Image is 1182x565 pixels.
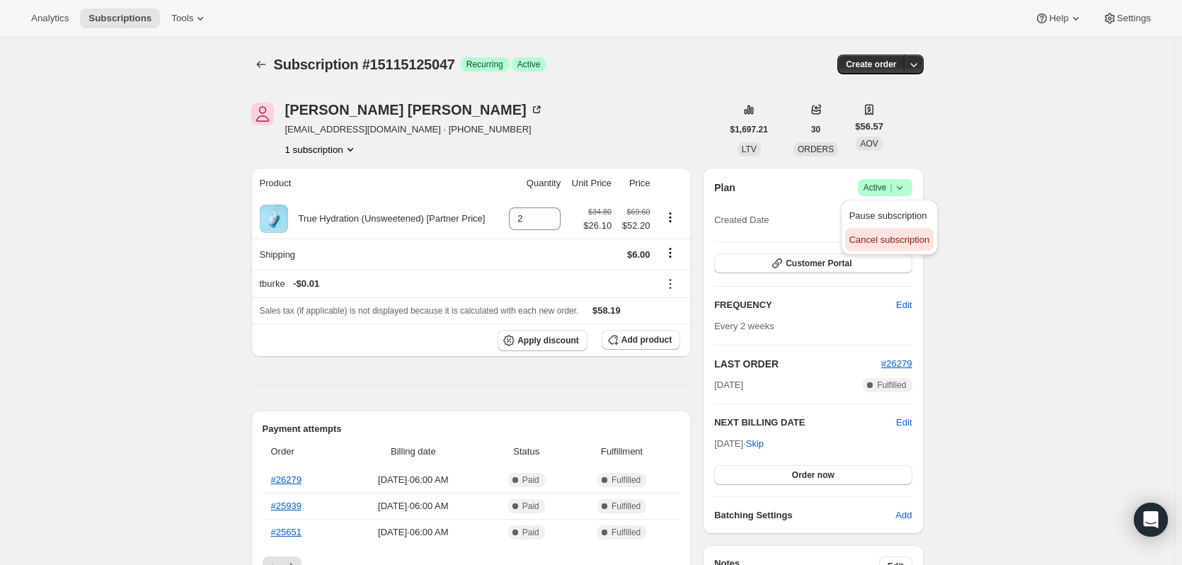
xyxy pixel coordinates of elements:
[616,168,654,199] th: Price
[466,59,503,70] span: Recurring
[888,294,920,316] button: Edit
[588,207,612,216] small: $34.80
[293,277,319,291] span: - $0.01
[163,8,216,28] button: Tools
[345,473,481,487] span: [DATE] · 06:00 AM
[860,139,878,149] span: AOV
[659,210,682,225] button: Product actions
[863,181,907,195] span: Active
[626,207,650,216] small: $69.60
[714,416,896,430] h2: NEXT BILLING DATE
[714,508,895,523] h6: Batching Settings
[345,525,481,540] span: [DATE] · 06:00 AM
[271,501,302,511] a: #25939
[612,527,641,538] span: Fulfilled
[288,212,486,226] div: True Hydration (Unsweetened) [Partner Price]
[714,378,743,392] span: [DATE]
[746,437,764,451] span: Skip
[88,13,151,24] span: Subscriptions
[572,445,672,459] span: Fulfillment
[845,204,934,227] button: Pause subscription
[23,8,77,28] button: Analytics
[489,445,563,459] span: Status
[1117,13,1151,24] span: Settings
[612,474,641,486] span: Fulfilled
[845,228,934,251] button: Cancel subscription
[846,59,896,70] span: Create order
[714,298,896,312] h2: FREQUENCY
[627,249,650,260] span: $6.00
[522,474,539,486] span: Paid
[714,357,881,371] h2: LAST ORDER
[498,330,587,351] button: Apply discount
[260,277,650,291] div: tburke
[583,219,612,233] span: $26.10
[887,504,920,527] button: Add
[251,55,271,74] button: Subscriptions
[714,253,912,273] button: Customer Portal
[849,234,929,245] span: Cancel subscription
[811,124,820,135] span: 30
[612,501,641,512] span: Fulfilled
[502,168,565,199] th: Quantity
[895,508,912,523] span: Add
[803,120,829,139] button: 30
[592,305,621,316] span: $58.19
[730,124,768,135] span: $1,697.21
[263,436,342,467] th: Order
[345,445,481,459] span: Billing date
[271,474,302,485] a: #26279
[1049,13,1068,24] span: Help
[714,181,735,195] h2: Plan
[260,306,579,316] span: Sales tax (if applicable) is not displayed because it is calculated with each new order.
[285,122,544,137] span: [EMAIL_ADDRESS][DOMAIN_NAME] · [PHONE_NUMBER]
[786,258,851,269] span: Customer Portal
[1094,8,1159,28] button: Settings
[274,57,455,72] span: Subscription #15115125047
[837,55,905,74] button: Create order
[602,330,680,350] button: Add product
[714,438,764,449] span: [DATE] ·
[285,103,544,117] div: [PERSON_NAME] [PERSON_NAME]
[565,168,616,199] th: Unit Price
[517,335,579,346] span: Apply discount
[738,433,772,455] button: Skip
[1026,8,1091,28] button: Help
[251,103,274,125] span: Jeff Kling
[855,120,883,134] span: $56.57
[171,13,193,24] span: Tools
[80,8,160,28] button: Subscriptions
[1134,503,1168,537] div: Open Intercom Messenger
[881,357,912,371] button: #26279
[849,210,927,221] span: Pause subscription
[621,334,672,346] span: Add product
[881,358,912,369] a: #26279
[896,416,912,430] button: Edit
[285,142,357,156] button: Product actions
[877,379,906,391] span: Fulfilled
[742,144,757,154] span: LTV
[714,321,774,331] span: Every 2 weeks
[798,144,834,154] span: ORDERS
[517,59,541,70] span: Active
[251,168,502,199] th: Product
[620,219,650,233] span: $52.20
[345,499,481,513] span: [DATE] · 06:00 AM
[31,13,69,24] span: Analytics
[522,501,539,512] span: Paid
[890,182,892,193] span: |
[792,469,834,481] span: Order now
[522,527,539,538] span: Paid
[714,465,912,485] button: Order now
[659,245,682,261] button: Shipping actions
[251,239,502,270] th: Shipping
[714,213,769,227] span: Created Date
[271,527,302,537] a: #25651
[260,205,288,233] img: product img
[896,298,912,312] span: Edit
[263,422,681,436] h2: Payment attempts
[722,120,776,139] button: $1,697.21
